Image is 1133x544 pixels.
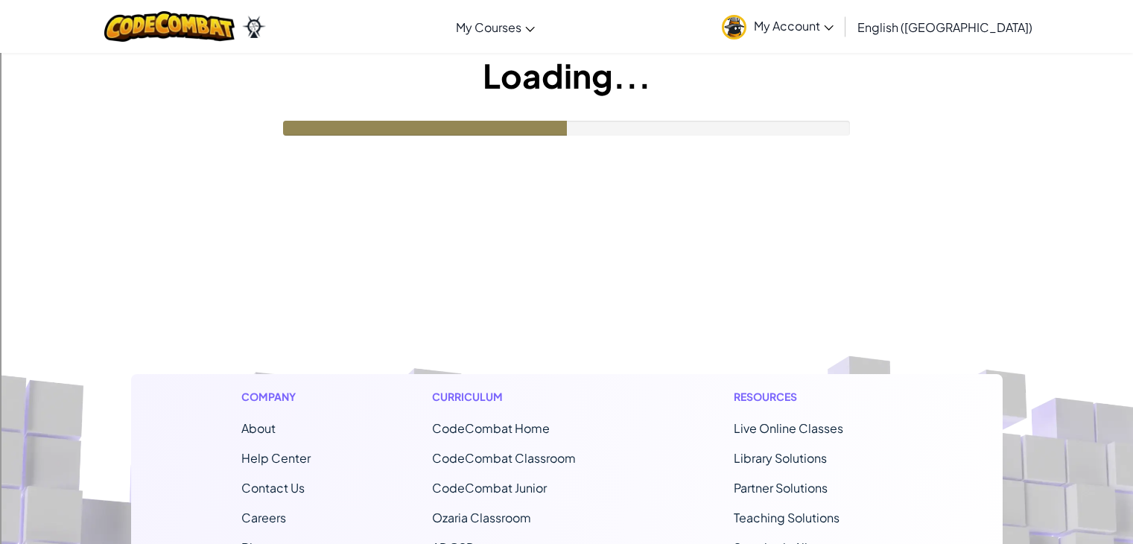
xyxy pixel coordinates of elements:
a: My Account [714,3,841,50]
span: My Courses [456,19,521,35]
img: Ozaria [242,16,266,38]
a: My Courses [448,7,542,47]
span: English ([GEOGRAPHIC_DATA]) [857,19,1032,35]
span: My Account [754,18,834,34]
img: CodeCombat logo [104,11,235,42]
a: English ([GEOGRAPHIC_DATA]) [850,7,1040,47]
img: avatar [722,15,746,39]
